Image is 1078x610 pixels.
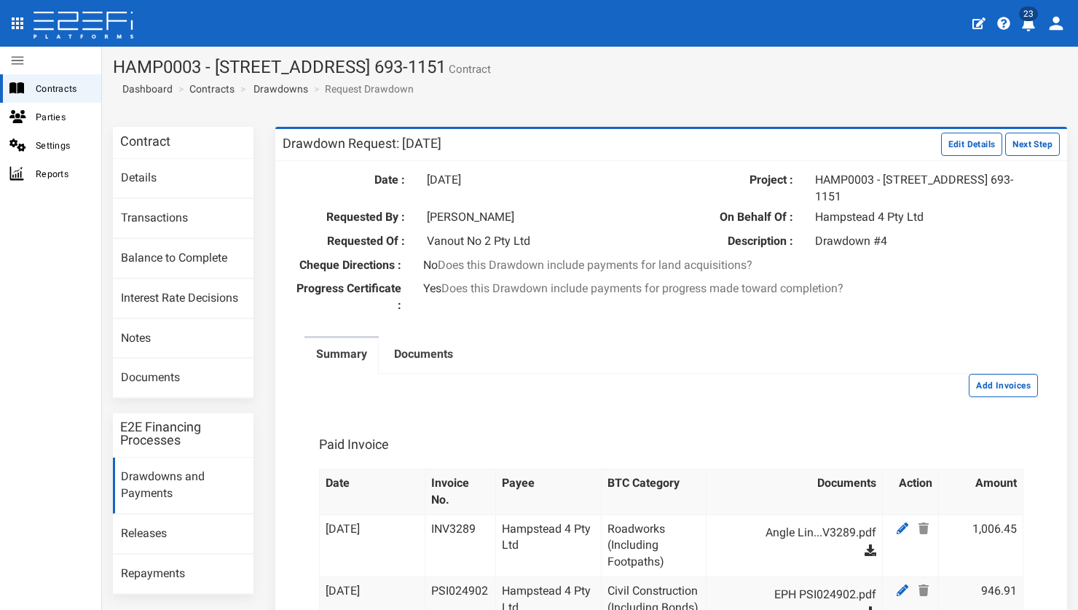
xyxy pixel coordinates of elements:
[382,338,465,375] a: Documents
[939,469,1023,515] th: Amount
[113,159,253,198] a: Details
[294,172,416,189] label: Date :
[113,515,253,554] a: Releases
[294,233,416,250] label: Requested Of :
[320,469,425,515] th: Date
[941,133,1003,156] button: Edit Details
[412,281,930,297] div: Yes
[394,346,453,363] label: Documents
[120,421,246,447] h3: E2E Financing Processes
[939,515,1023,577] td: 1,006.45
[117,82,173,96] a: Dashboard
[319,438,389,451] h3: Paid Invoice
[36,165,90,182] span: Reports
[36,137,90,154] span: Settings
[113,319,253,359] a: Notes
[113,458,253,514] a: Drawdowns and Payments
[446,64,491,75] small: Contract
[294,209,416,226] label: Requested By :
[316,346,367,363] label: Summary
[425,515,496,577] td: INV3289
[727,521,876,544] a: Angle Lin...V3289.pdf
[36,80,90,97] span: Contracts
[113,239,253,278] a: Balance to Complete
[310,82,414,96] li: Request Drawdown
[882,469,938,515] th: Action
[113,58,1067,77] h1: HAMP0003 - [STREET_ADDRESS] 693-1151
[915,520,932,538] a: Delete Payee
[727,583,876,606] a: EPH PSI024902.pdf
[283,257,412,274] label: Cheque Directions :
[601,515,707,577] td: Roadworks (Including Footpaths)
[283,281,412,314] label: Progress Certificate :
[969,378,1038,391] a: Add Invoices
[120,135,170,148] h3: Contract
[969,374,1038,397] button: Add Invoices
[189,82,235,96] a: Contracts
[416,209,661,226] div: [PERSON_NAME]
[425,469,496,515] th: Invoice No.
[915,582,932,600] a: Delete Payee
[113,199,253,238] a: Transactions
[804,209,1049,226] div: Hampstead 4 Pty Ltd
[682,209,805,226] label: On Behalf Of :
[495,515,601,577] td: Hampstead 4 Pty Ltd
[113,359,253,398] a: Documents
[438,258,752,272] span: Does this Drawdown include payments for land acquisitions?
[941,136,1006,150] a: Edit Details
[113,279,253,318] a: Interest Rate Decisions
[682,172,805,189] label: Project :
[253,82,308,96] a: Drawdowns
[416,233,661,250] div: Vanout No 2 Pty Ltd
[1005,136,1060,150] a: Next Step
[804,172,1049,206] div: HAMP0003 - [STREET_ADDRESS] 693-1151
[412,257,930,274] div: No
[804,233,1049,250] div: Drawdown #4
[117,83,173,95] span: Dashboard
[283,137,441,150] h3: Drawdown Request: [DATE]
[601,469,707,515] th: BTC Category
[495,469,601,515] th: Payee
[707,469,882,515] th: Documents
[113,555,253,594] a: Repayments
[320,515,425,577] td: [DATE]
[441,281,843,295] span: Does this Drawdown include payments for progress made toward completion?
[36,109,90,125] span: Parties
[682,233,805,250] label: Description :
[1005,133,1060,156] button: Next Step
[304,338,379,375] a: Summary
[416,172,661,189] div: [DATE]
